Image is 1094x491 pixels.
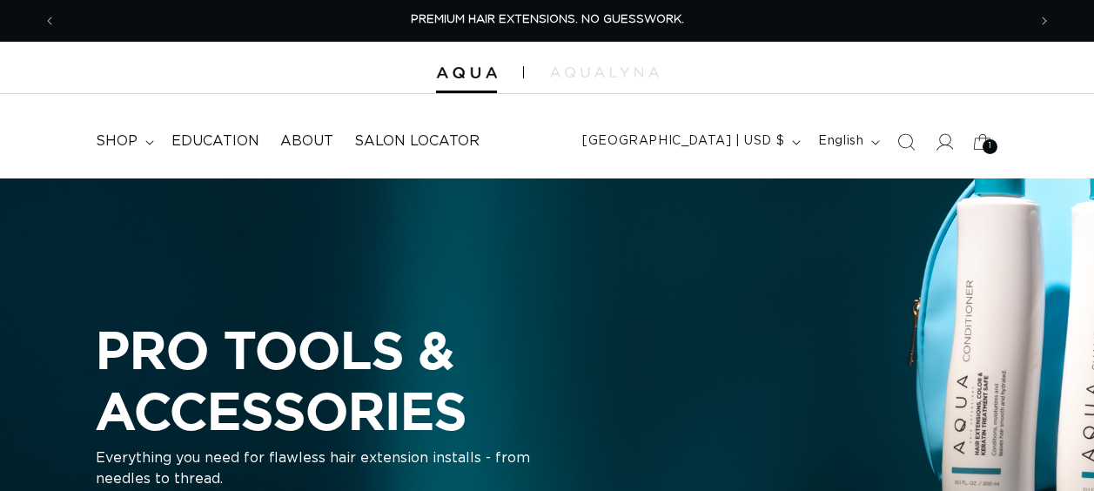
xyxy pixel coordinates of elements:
[344,122,490,161] a: Salon Locator
[582,132,784,151] span: [GEOGRAPHIC_DATA] | USD $
[354,132,480,151] span: Salon Locator
[96,132,138,151] span: shop
[808,125,887,158] button: English
[85,122,161,161] summary: shop
[30,4,69,37] button: Previous announcement
[887,123,925,161] summary: Search
[1025,4,1064,37] button: Next announcement
[161,122,270,161] a: Education
[171,132,259,151] span: Education
[96,319,757,441] h2: PRO TOOLS & ACCESSORIES
[411,14,684,25] span: PREMIUM HAIR EXTENSIONS. NO GUESSWORK.
[436,67,497,79] img: Aqua Hair Extensions
[550,67,659,77] img: aqualyna.com
[270,122,344,161] a: About
[96,448,531,490] p: Everything you need for flawless hair extension installs - from needles to thread.
[280,132,333,151] span: About
[989,139,992,154] span: 1
[818,132,863,151] span: English
[572,125,808,158] button: [GEOGRAPHIC_DATA] | USD $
